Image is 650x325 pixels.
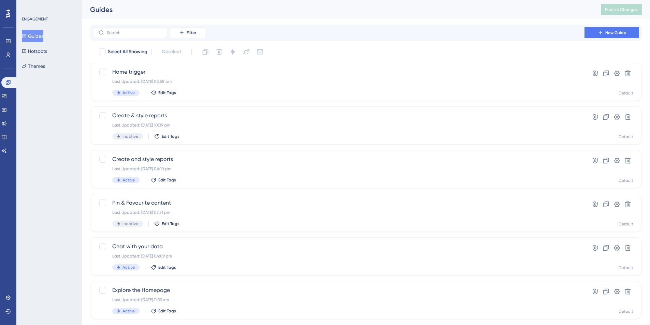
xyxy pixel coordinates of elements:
[619,309,633,314] div: Default
[601,4,642,15] button: Publish Changes
[22,60,45,72] button: Themes
[154,134,179,139] button: Edit Tags
[158,177,176,183] span: Edit Tags
[158,90,176,95] span: Edit Tags
[619,221,633,227] div: Default
[122,177,135,183] span: Active
[122,134,138,139] span: Inactive
[90,5,584,14] div: Guides
[162,48,181,56] span: Deselect
[154,221,179,226] button: Edit Tags
[122,90,135,95] span: Active
[112,166,565,172] div: Last Updated: [DATE] 04:10 pm
[122,265,135,270] span: Active
[156,46,187,58] button: Deselect
[112,297,565,302] div: Last Updated: [DATE] 11:33 am
[619,90,633,96] div: Default
[619,178,633,183] div: Default
[108,48,147,56] span: Select All Showing
[605,30,626,35] span: New Guide
[122,221,138,226] span: Inactive
[22,45,47,57] button: Hotspots
[151,265,176,270] button: Edit Tags
[162,221,179,226] span: Edit Tags
[158,265,176,270] span: Edit Tags
[112,286,565,294] span: Explore the Homepage
[187,30,196,35] span: Filter
[22,30,43,42] button: Guides
[151,177,176,183] button: Edit Tags
[112,79,565,84] div: Last Updated: [DATE] 03:55 pm
[158,308,176,314] span: Edit Tags
[151,308,176,314] button: Edit Tags
[584,27,639,38] button: New Guide
[22,16,48,22] div: ENGAGEMENT
[112,210,565,215] div: Last Updated: [DATE] 07:51 pm
[107,30,162,35] input: Search
[605,7,638,12] span: Publish Changes
[112,155,565,163] span: Create and style reports
[112,242,565,251] span: Chat with your data
[122,308,135,314] span: Active
[162,134,179,139] span: Edit Tags
[112,199,565,207] span: Pin & Favourite content
[619,265,633,270] div: Default
[112,68,565,76] span: Home trigger
[112,122,565,128] div: Last Updated: [DATE] 10:39 am
[171,27,205,38] button: Filter
[619,134,633,139] div: Default
[151,90,176,95] button: Edit Tags
[112,112,565,120] span: Create & style reports
[112,253,565,259] div: Last Updated: [DATE] 04:09 pm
